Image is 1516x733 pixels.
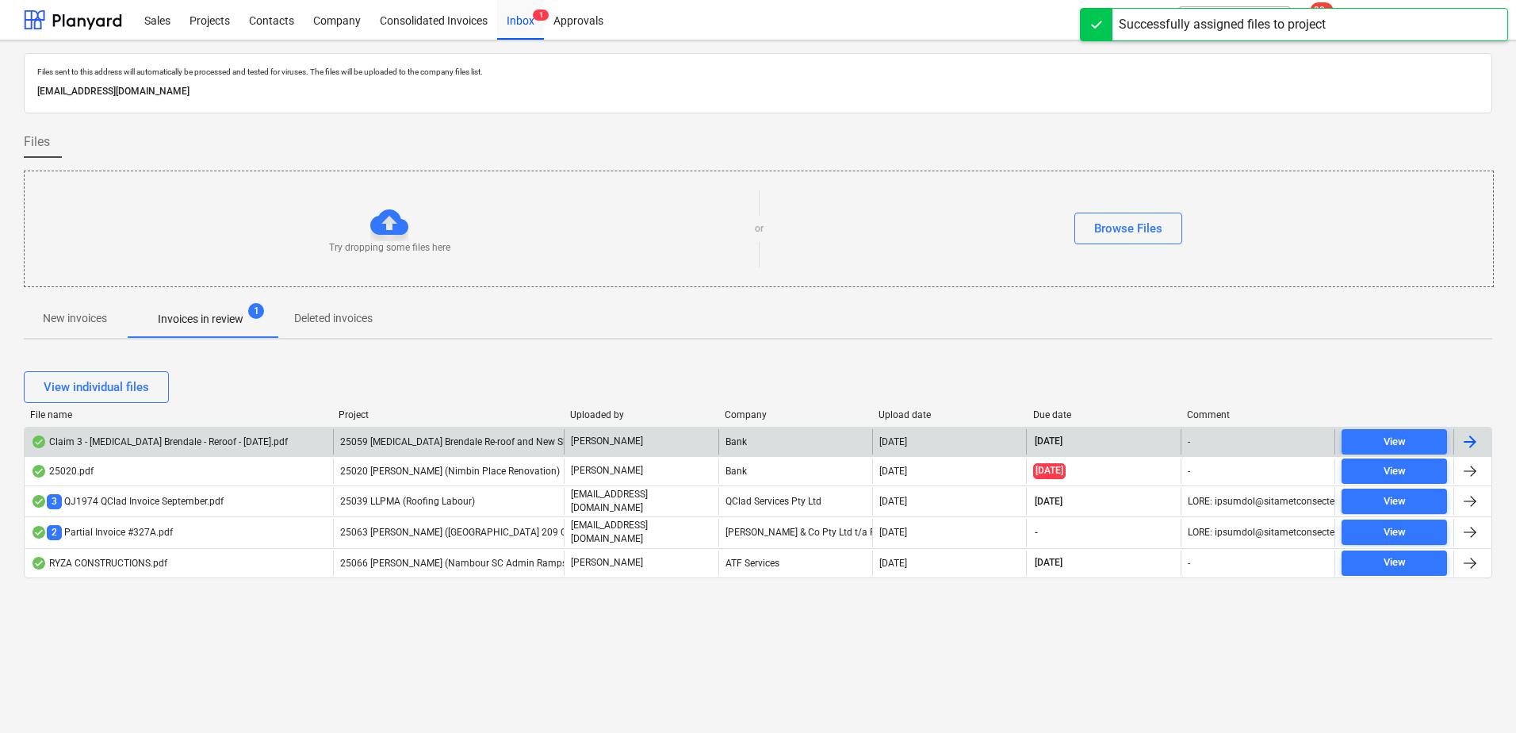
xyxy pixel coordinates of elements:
div: [DATE] [879,496,907,507]
p: Invoices in review [158,311,243,328]
div: Claim 3 - [MEDICAL_DATA] Brendale - Reroof - [DATE].pdf [31,436,288,448]
p: Try dropping some files here [329,241,450,255]
button: View [1342,429,1447,455]
span: [DATE] [1033,435,1064,448]
div: View individual files [44,377,149,397]
div: - [1188,466,1190,477]
button: View [1342,489,1447,514]
div: [DATE] [879,527,907,538]
span: 25063 Keyton (Chancellor Park 209 CAT 4) [340,527,589,538]
p: [EMAIL_ADDRESS][DOMAIN_NAME] [571,519,711,546]
span: [DATE] [1033,463,1066,478]
div: 25020.pdf [31,465,94,478]
div: [PERSON_NAME] & Co Pty Ltd t/a Floortec Seamless Coatings [718,519,872,546]
button: View [1342,520,1447,545]
p: Deleted invoices [294,310,373,327]
div: Try dropping some files hereorBrowse Files [24,171,1494,287]
span: - [1033,526,1039,539]
div: OCR finished [31,465,47,478]
button: View [1342,459,1447,484]
p: Files sent to this address will automatically be processed and tested for viruses. The files will... [37,67,1479,77]
span: 25059 Iplex Brendale Re-roof and New Shed [340,436,579,447]
div: QJ1974 QClad Invoice September.pdf [31,494,224,509]
div: Due date [1033,409,1175,420]
div: [DATE] [879,558,907,569]
span: [DATE] [1033,495,1064,508]
div: Company [725,409,867,420]
p: [PERSON_NAME] [571,464,643,478]
div: View [1384,462,1406,481]
div: OCR finished [31,557,47,570]
span: 25020 Patrick Lovekin (Nimbin Place Renovation) [340,466,560,477]
div: Bank [718,429,872,455]
p: [PERSON_NAME] [571,556,643,570]
button: Browse Files [1074,213,1182,244]
span: 3 [47,494,62,509]
div: Comment [1187,409,1329,420]
span: 2 [47,525,62,540]
div: View [1384,493,1406,511]
span: 25066 Thomson Ruiz (Nambour SC Admin Ramps) [340,558,570,569]
div: File name [30,409,326,420]
span: 25039 LLPMA (Roofing Labour) [340,496,475,507]
div: View [1384,554,1406,572]
span: 1 [248,303,264,319]
div: View [1384,524,1406,542]
div: View [1384,433,1406,451]
p: [PERSON_NAME] [571,435,643,448]
button: View individual files [24,371,169,403]
span: [DATE] [1033,556,1064,570]
div: Successfully assigned files to project [1119,15,1326,34]
div: Bank [718,459,872,484]
div: Partial Invoice #327A.pdf [31,525,173,540]
button: View [1342,551,1447,576]
div: - [1188,558,1190,569]
div: Browse Files [1094,218,1162,239]
div: OCR finished [31,495,47,508]
p: New invoices [43,310,107,327]
span: 1 [533,10,549,21]
div: - [1188,436,1190,447]
div: [DATE] [879,436,907,447]
p: or [755,222,764,236]
div: OCR finished [31,436,47,448]
div: [DATE] [879,466,907,477]
p: [EMAIL_ADDRESS][DOMAIN_NAME] [571,488,711,515]
span: Files [24,132,50,152]
div: ATF Services [718,551,872,576]
div: OCR finished [31,526,47,539]
div: QClad Services Pty Ltd [718,488,872,515]
div: RYZA CONSTRUCTIONS.pdf [31,557,167,570]
iframe: Chat Widget [1437,657,1516,733]
div: Project [339,409,557,420]
div: Upload date [879,409,1020,420]
div: Uploaded by [570,409,712,420]
p: [EMAIL_ADDRESS][DOMAIN_NAME] [37,83,1479,100]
